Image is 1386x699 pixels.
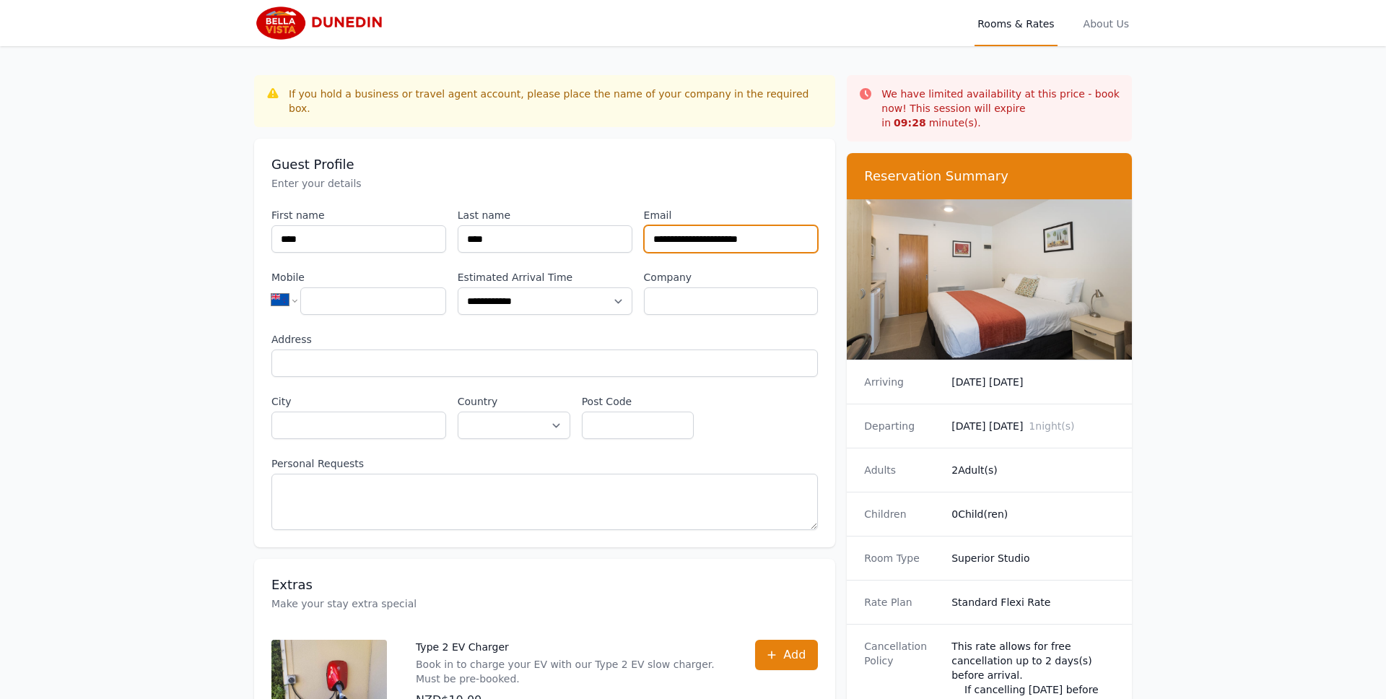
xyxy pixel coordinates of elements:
dt: Room Type [864,551,940,565]
dd: Superior Studio [951,551,1115,565]
dd: [DATE] [DATE] [951,419,1115,433]
dt: Rate Plan [864,595,940,609]
dt: Departing [864,419,940,433]
dt: Children [864,507,940,521]
span: Add [783,646,806,664]
div: If you hold a business or travel agent account, please place the name of your company in the requ... [289,87,824,116]
label: Personal Requests [271,456,818,471]
strong: 09 : 28 [894,117,926,129]
label: Post Code [582,394,694,409]
p: Make your stay extra special [271,596,818,611]
label: Address [271,332,818,347]
dd: Standard Flexi Rate [951,595,1115,609]
dt: Adults [864,463,940,477]
dd: 0 Child(ren) [951,507,1115,521]
label: City [271,394,446,409]
h3: Reservation Summary [864,168,1115,185]
label: First name [271,208,446,222]
h3: Extras [271,576,818,594]
p: Enter your details [271,176,818,191]
h3: Guest Profile [271,156,818,173]
label: Company [644,270,819,285]
dt: Arriving [864,375,940,389]
dd: 2 Adult(s) [951,463,1115,477]
span: 1 night(s) [1029,420,1074,432]
label: Last name [458,208,632,222]
label: Estimated Arrival Time [458,270,632,285]
p: Book in to charge your EV with our Type 2 EV slow charger. Must be pre-booked. [416,657,726,686]
button: Add [755,640,818,670]
label: Mobile [271,270,446,285]
p: Type 2 EV Charger [416,640,726,654]
dd: [DATE] [DATE] [951,375,1115,389]
p: We have limited availability at this price - book now! This session will expire in minute(s). [881,87,1120,130]
img: Superior Studio [847,199,1132,360]
img: Bella Vista Dunedin [254,6,393,40]
label: Country [458,394,570,409]
label: Email [644,208,819,222]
